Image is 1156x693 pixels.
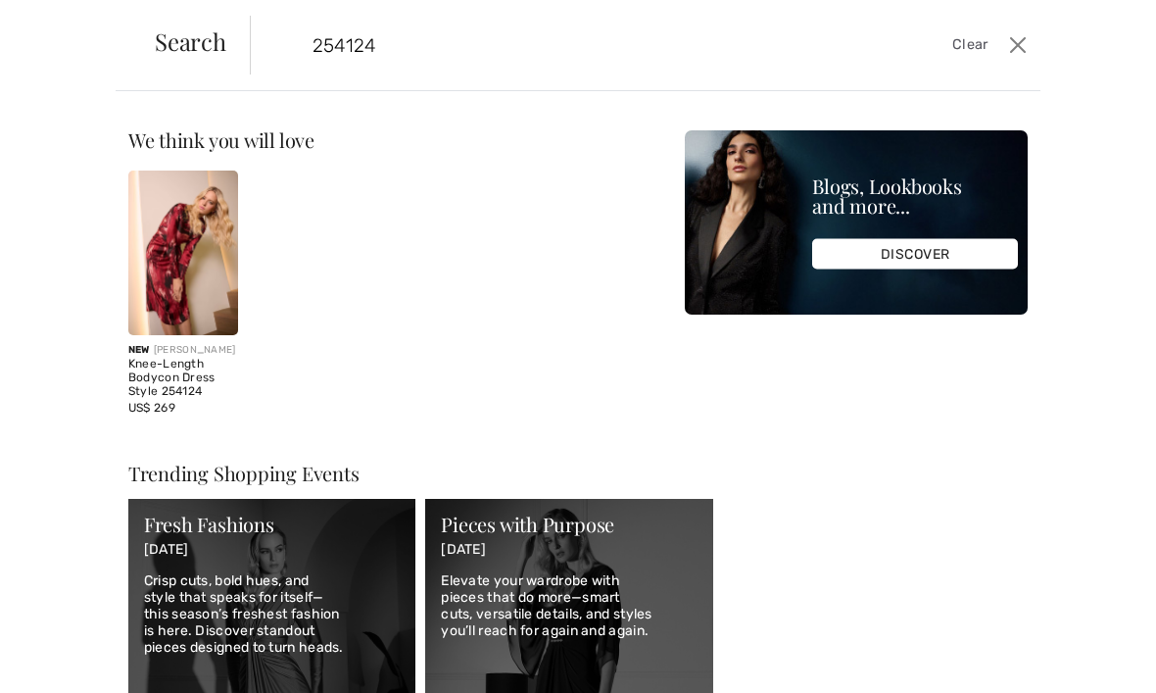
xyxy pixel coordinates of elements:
[128,343,238,358] div: [PERSON_NAME]
[144,573,400,656] p: Crisp cuts, bold hues, and style that speaks for itself—this season’s freshest fashion is here. D...
[128,358,238,398] div: Knee-Length Bodycon Dress Style 254124
[155,29,226,53] span: Search
[685,130,1028,315] img: Blogs, Lookbooks and more...
[812,176,1018,216] div: Blogs, Lookbooks and more...
[1004,29,1033,61] button: Close
[952,34,988,56] span: Clear
[441,515,697,534] div: Pieces with Purpose
[144,515,400,534] div: Fresh Fashions
[144,542,400,559] p: [DATE]
[128,171,238,335] img: Knee-Length Bodycon Dress Style 254124. Black/red
[128,126,314,153] span: We think you will love
[128,344,150,356] span: New
[298,16,828,74] input: TYPE TO SEARCH
[128,464,713,483] div: Trending Shopping Events
[128,401,175,415] span: US$ 269
[812,239,1018,270] div: DISCOVER
[441,542,697,559] p: [DATE]
[441,573,697,639] p: Elevate your wardrobe with pieces that do more—smart cuts, versatile details, and styles you’ll r...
